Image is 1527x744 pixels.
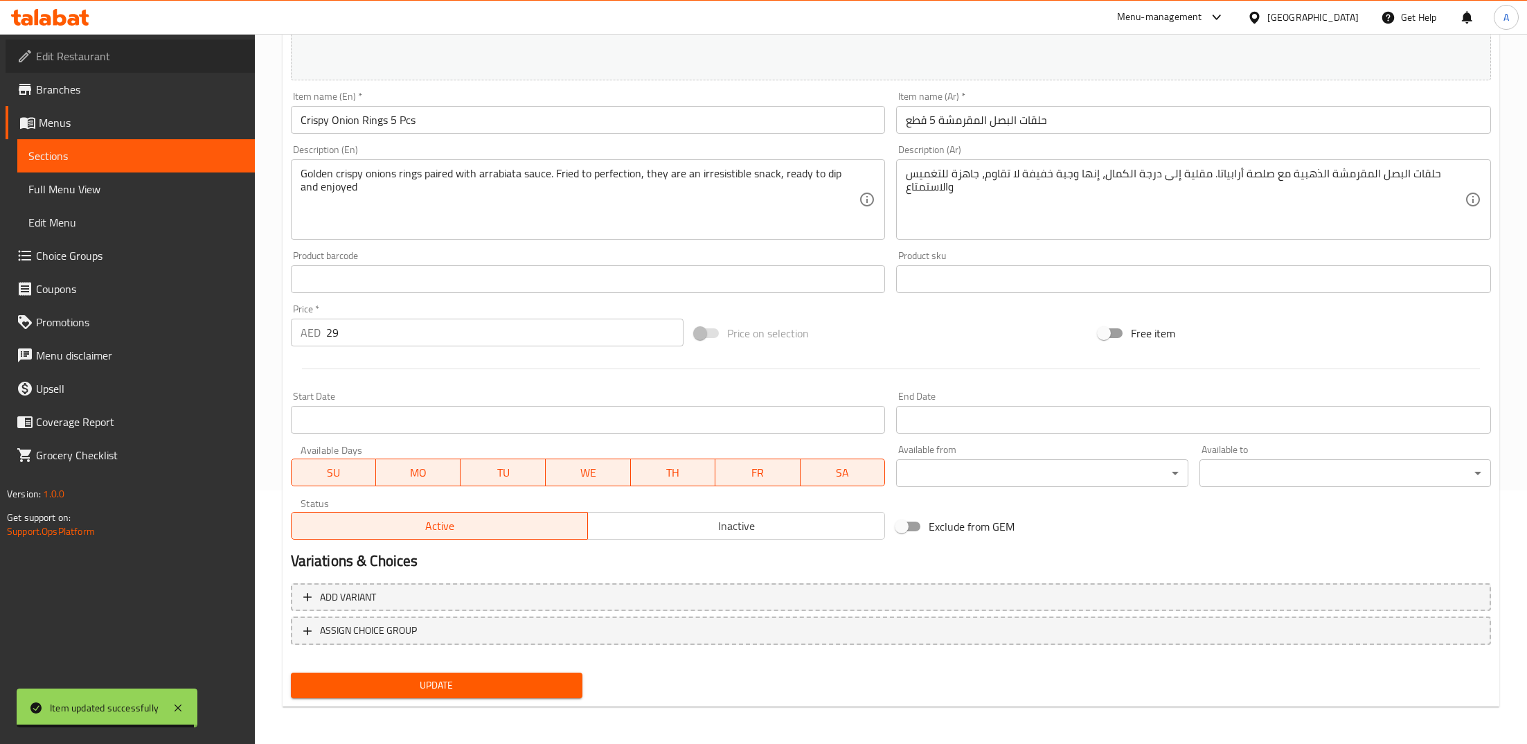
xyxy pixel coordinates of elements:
[727,325,809,342] span: Price on selection
[376,459,461,486] button: MO
[6,305,255,339] a: Promotions
[636,463,711,483] span: TH
[291,265,886,293] input: Please enter product barcode
[593,516,879,536] span: Inactive
[896,459,1188,487] div: ​
[291,459,376,486] button: SU
[291,512,589,540] button: Active
[36,380,244,397] span: Upsell
[36,314,244,330] span: Promotions
[36,281,244,297] span: Coupons
[631,459,716,486] button: TH
[546,459,631,486] button: WE
[39,114,244,131] span: Menus
[302,677,571,694] span: Update
[715,459,801,486] button: FR
[906,167,1465,233] textarea: حلقات البصل المقرمشة الذهبية مع صلصة أرابياتا. مقلية إلى درجة الكمال، إنها وجبة خفيفة لا تقاوم، ج...
[551,463,625,483] span: WE
[896,106,1491,134] input: Enter name Ar
[36,414,244,430] span: Coverage Report
[291,617,1491,645] button: ASSIGN CHOICE GROUP
[320,589,376,606] span: Add variant
[291,673,582,698] button: Update
[6,272,255,305] a: Coupons
[382,463,456,483] span: MO
[17,172,255,206] a: Full Menu View
[17,139,255,172] a: Sections
[36,347,244,364] span: Menu disclaimer
[6,106,255,139] a: Menus
[43,485,64,503] span: 1.0.0
[6,39,255,73] a: Edit Restaurant
[1199,459,1491,487] div: ​
[7,485,41,503] span: Version:
[28,181,244,197] span: Full Menu View
[301,167,859,233] textarea: Golden crispy onions rings paired with arrabiata sauce. Fried to perfection, they are an irresist...
[36,247,244,264] span: Choice Groups
[587,512,885,540] button: Inactive
[466,463,540,483] span: TU
[721,463,795,483] span: FR
[801,459,886,486] button: SA
[320,622,417,639] span: ASSIGN CHOICE GROUP
[6,339,255,372] a: Menu disclaimer
[28,214,244,231] span: Edit Menu
[6,372,255,405] a: Upsell
[50,700,159,716] div: Item updated successfully
[1131,325,1175,342] span: Free item
[896,265,1491,293] input: Please enter product sku
[301,324,321,341] p: AED
[28,148,244,164] span: Sections
[291,551,1491,572] h2: Variations & Choices
[6,439,255,472] a: Grocery Checklist
[7,508,71,526] span: Get support on:
[17,206,255,239] a: Edit Menu
[6,239,255,272] a: Choice Groups
[297,516,583,536] span: Active
[297,463,370,483] span: SU
[1267,10,1359,25] div: [GEOGRAPHIC_DATA]
[7,522,95,540] a: Support.OpsPlatform
[929,518,1015,535] span: Exclude from GEM
[1117,9,1202,26] div: Menu-management
[461,459,546,486] button: TU
[36,81,244,98] span: Branches
[291,106,886,134] input: Enter name En
[291,583,1491,612] button: Add variant
[36,48,244,64] span: Edit Restaurant
[36,447,244,463] span: Grocery Checklist
[6,73,255,106] a: Branches
[6,405,255,439] a: Coverage Report
[806,463,880,483] span: SA
[326,319,684,346] input: Please enter price
[1503,10,1509,25] span: A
